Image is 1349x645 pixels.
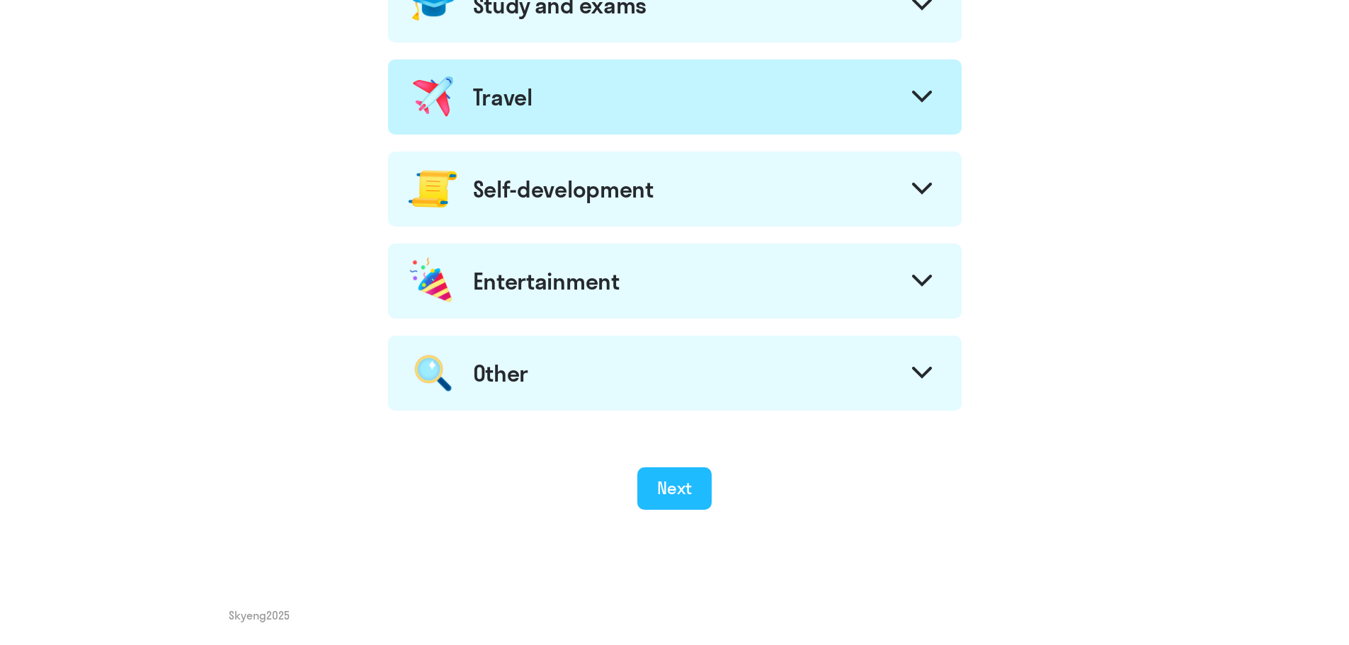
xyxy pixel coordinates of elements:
[407,71,460,123] img: plane.png
[473,359,529,387] div: Other
[407,347,459,399] img: magnifier.png
[407,163,460,215] img: roll.png
[407,255,457,307] img: celebration.png
[473,175,654,203] div: Self-development
[473,83,533,111] div: Travel
[637,467,712,510] button: Next
[473,267,620,295] div: Entertainment
[229,607,290,623] span: Skyeng 2025
[657,476,692,499] div: Next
